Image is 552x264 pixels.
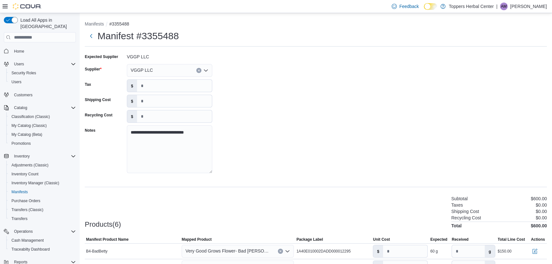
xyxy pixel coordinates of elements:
span: Transfers (Classic) [9,206,76,214]
h1: Manifest #3355488 [98,30,179,42]
p: $600.00 [531,196,547,201]
a: Purchase Orders [9,197,43,205]
span: 1A40E010002DADD000012295 [296,249,351,254]
label: Shipping Cost [85,97,111,102]
label: Expected Supplier [85,54,118,59]
span: My Catalog (Beta) [11,132,42,137]
label: $ [127,80,137,92]
div: VGGP LLC [127,52,212,59]
button: Operations [1,227,78,236]
button: Transfers (Classic) [6,205,78,214]
span: Cash Management [11,238,44,243]
span: Purchase Orders [11,198,40,203]
button: Users [1,60,78,69]
button: Cash Management [6,236,78,245]
button: Manifests [85,21,104,26]
span: B4-BadBetty [86,249,107,254]
button: Users [6,77,78,86]
button: #3355488 [109,21,129,26]
span: My Catalog (Classic) [9,122,76,129]
span: Promotions [11,141,31,146]
span: Feedback [399,3,419,10]
button: Inventory Count [6,170,78,179]
img: Cova [13,3,41,10]
label: Tax [85,82,91,87]
h6: Taxes [451,202,463,208]
span: AM [501,3,507,10]
a: Inventory Manager (Classic) [9,179,62,187]
span: Inventory Count [9,170,76,178]
button: Clear input [196,68,201,73]
span: Traceabilty Dashboard [9,246,76,253]
span: Home [11,47,76,55]
a: Customers [11,91,35,99]
span: Mapped Product [182,237,212,242]
a: Transfers (Classic) [9,206,46,214]
a: Cash Management [9,237,46,244]
h3: Products(6) [85,221,121,228]
button: Operations [11,228,35,235]
span: Transfers [9,215,76,223]
span: Users [11,60,76,68]
div: Audrey Murphy [500,3,508,10]
button: Security Roles [6,69,78,77]
label: $ [373,245,383,257]
a: Users [9,78,24,86]
button: Promotions [6,139,78,148]
label: Notes [85,128,95,133]
span: Manifests [11,189,28,194]
a: Security Roles [9,69,39,77]
a: Home [11,48,27,55]
span: My Catalog (Classic) [11,123,47,128]
h4: $600.00 [531,223,547,228]
span: Traceabilty Dashboard [11,247,50,252]
span: Purchase Orders [9,197,76,205]
button: Users [11,60,26,68]
p: Toppers Herbal Center [449,3,494,10]
nav: An example of EuiBreadcrumbs [85,21,547,28]
span: Security Roles [9,69,76,77]
span: Customers [14,92,33,98]
span: Inventory Manager (Classic) [9,179,76,187]
a: My Catalog (Classic) [9,122,49,129]
p: $0.00 [536,202,547,208]
span: Security Roles [11,70,36,76]
button: Next [85,30,98,42]
button: My Catalog (Classic) [6,121,78,130]
span: Promotions [9,140,76,147]
span: Manifest Product Name [86,237,128,242]
label: Recycling Cost [85,113,113,118]
span: Cash Management [9,237,76,244]
label: $ [127,95,137,107]
span: Expected [430,237,447,242]
button: Adjustments (Classic) [6,161,78,170]
a: Classification (Classic) [9,113,53,121]
label: $ [127,110,137,122]
span: Inventory [14,154,30,159]
label: Supplier [85,67,102,72]
span: Inventory Count [11,172,39,177]
span: Package Label [296,237,323,242]
button: Home [1,46,78,55]
span: Load All Apps in [GEOGRAPHIC_DATA] [18,17,76,30]
button: Clear input [278,249,283,254]
p: $0.00 [536,215,547,220]
span: Very Good Grows Flower- Bad [PERSON_NAME] [185,247,272,255]
button: Inventory Manager (Classic) [6,179,78,187]
h4: Total [451,223,461,228]
span: Adjustments (Classic) [11,163,48,168]
a: My Catalog (Beta) [9,131,45,138]
button: Catalog [11,104,30,112]
span: VGGP LLC [131,66,153,74]
p: | [496,3,498,10]
span: My Catalog (Beta) [9,131,76,138]
button: Purchase Orders [6,196,78,205]
span: Catalog [11,104,76,112]
span: Classification (Classic) [9,113,76,121]
span: Inventory [11,152,76,160]
a: Transfers [9,215,30,223]
a: Inventory Count [9,170,41,178]
span: Customers [11,91,76,99]
span: Users [14,62,24,67]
